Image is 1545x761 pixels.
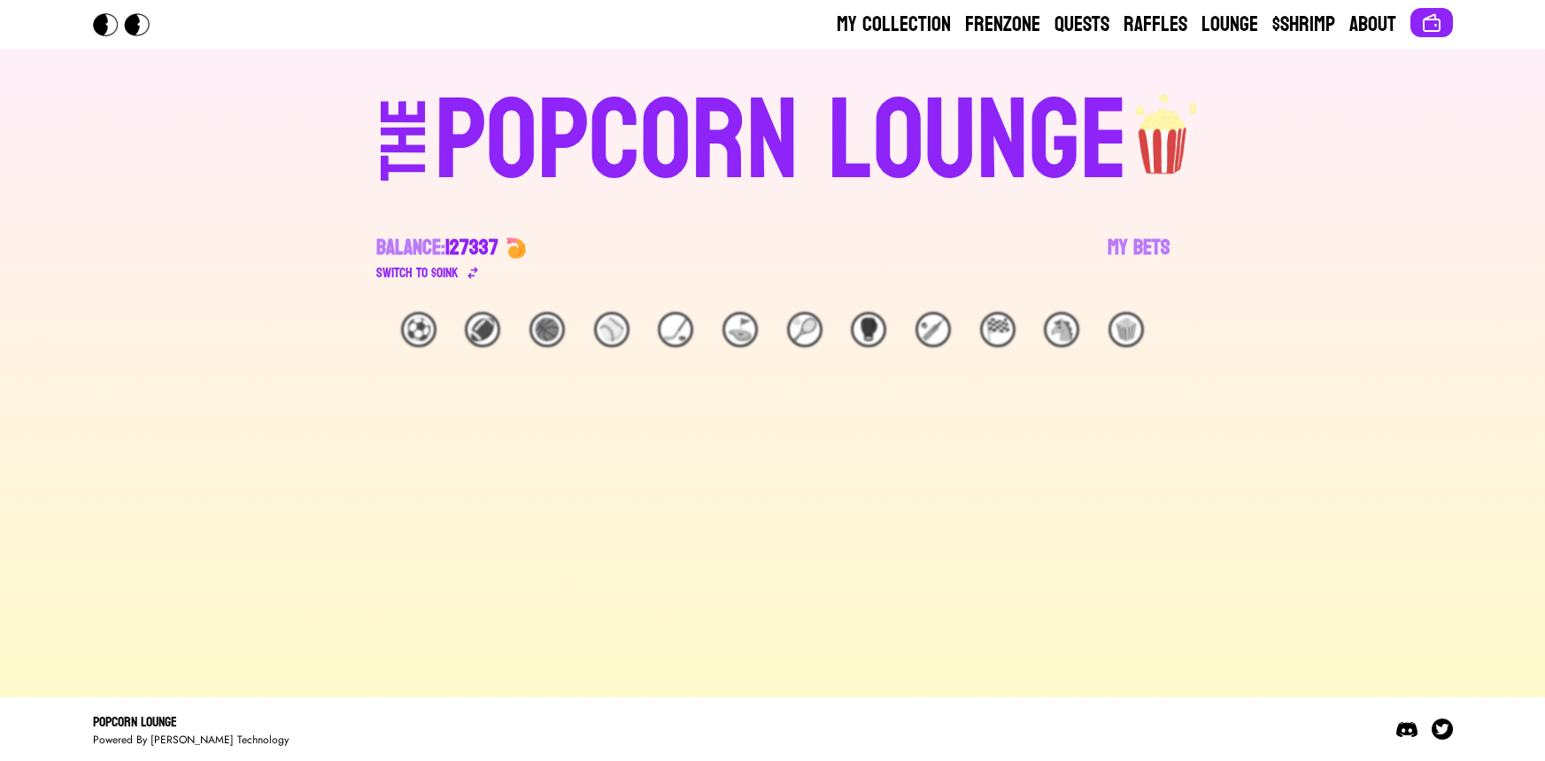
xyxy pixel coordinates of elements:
[1109,312,1144,347] div: 🍿
[1128,78,1201,177] img: popcorn
[228,78,1318,198] a: THEPOPCORN LOUNGEpopcorn
[980,312,1016,347] div: 🏁
[722,312,758,347] div: ⛳️
[658,312,693,347] div: 🏒
[376,234,498,262] div: Balance:
[93,711,289,733] div: Popcorn Lounge
[837,11,951,39] a: My Collection
[1272,11,1335,39] a: $Shrimp
[1054,11,1109,39] a: Quests
[787,312,823,347] div: 🎾
[1421,12,1442,34] img: Connect wallet
[445,229,498,267] span: 127337
[1349,11,1396,39] a: About
[1432,718,1453,740] img: Twitter
[93,13,164,36] img: Popcorn
[851,312,886,347] div: 🥊
[1124,11,1187,39] a: Raffles
[93,733,289,747] div: Powered By [PERSON_NAME] Technology
[465,312,500,347] div: 🏈
[372,98,436,216] div: THE
[529,312,565,347] div: 🏀
[1108,234,1170,283] a: My Bets
[435,85,1128,198] div: POPCORN LOUNGE
[376,262,459,283] div: Switch to $ OINK
[594,312,630,347] div: ⚾️
[401,312,436,347] div: ⚽️
[1044,312,1079,347] div: 🐴
[915,312,951,347] div: 🏏
[506,237,527,259] img: 🍤
[1396,718,1418,740] img: Discord
[965,11,1040,39] a: Frenzone
[1201,11,1258,39] a: Lounge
